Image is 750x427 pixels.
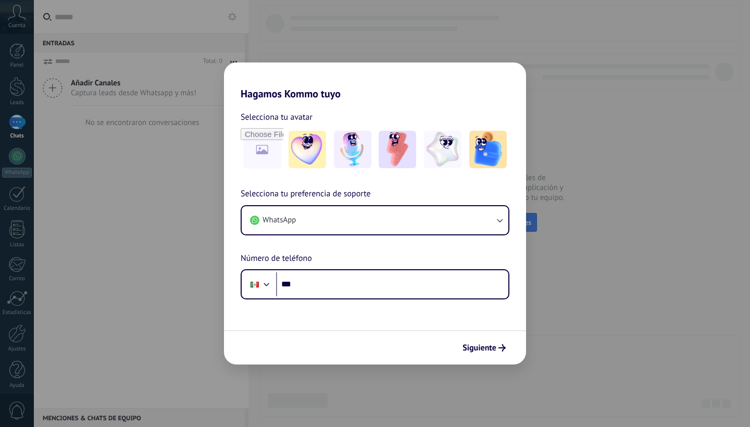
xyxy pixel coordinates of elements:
[458,339,510,357] button: Siguiente
[241,187,371,201] span: Selecciona tu preferencia de soporte
[224,62,526,100] h2: Hagamos Kommo tuyo
[241,110,312,124] span: Selecciona tu avatar
[245,273,265,295] div: Mexico: + 52
[463,344,496,351] span: Siguiente
[289,131,326,168] img: -1.jpeg
[242,206,508,234] button: WhatsApp
[379,131,416,168] img: -3.jpeg
[334,131,371,168] img: -2.jpeg
[469,131,507,168] img: -5.jpeg
[262,215,296,225] span: WhatsApp
[241,252,312,266] span: Número de teléfono
[424,131,461,168] img: -4.jpeg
